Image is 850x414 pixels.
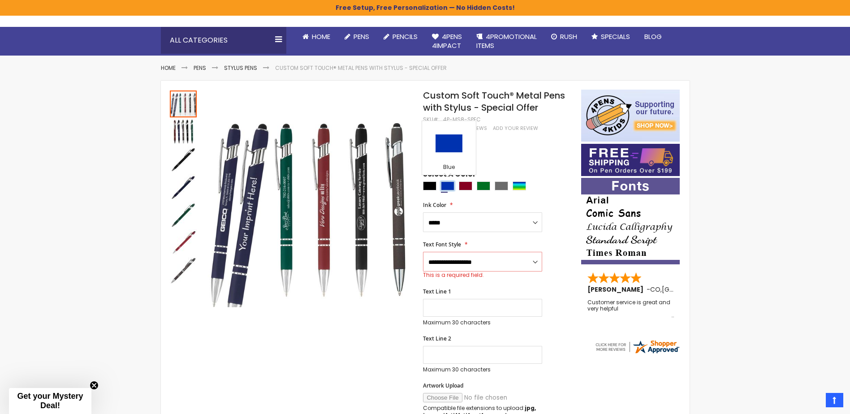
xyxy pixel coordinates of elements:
[90,381,99,390] button: Close teaser
[423,241,461,248] span: Text Font Style
[587,299,674,319] div: Customer service is great and very helpful
[423,272,542,279] div: This is a required field.
[423,288,451,295] span: Text Line 1
[432,32,462,50] span: 4Pens 4impact
[560,32,577,41] span: Rush
[424,164,474,172] div: Blue
[423,382,463,389] span: Artwork Upload
[425,27,469,56] a: 4Pens4impact
[637,27,669,47] a: Blog
[584,27,637,47] a: Specials
[644,32,662,41] span: Blog
[581,90,680,142] img: 4pens 4 kids
[544,27,584,47] a: Rush
[9,388,91,414] div: Get your Mystery Deal!Close teaser
[337,27,376,47] a: Pens
[170,256,197,284] div: Custom Soft Touch® Metal Pens with Stylus - Special Offer
[295,27,337,47] a: Home
[354,32,369,41] span: Pens
[423,319,542,326] p: Maximum 30 characters
[493,125,538,132] a: Add Your Review
[194,64,206,72] a: Pens
[17,392,83,410] span: Get your Mystery Deal!
[469,27,544,56] a: 4PROMOTIONALITEMS
[170,145,198,173] div: Custom Soft Touch® Metal Pens with Stylus - Special Offer
[312,32,330,41] span: Home
[224,64,257,72] a: Stylus Pens
[423,89,565,114] span: Custom Soft Touch® Metal Pens with Stylus - Special Offer
[423,366,542,373] p: Maximum 30 characters
[170,117,198,145] div: Custom Soft Touch® Metal Pens with Stylus - Special Offer
[376,27,425,47] a: Pencils
[275,65,447,72] li: Custom Soft Touch® Metal Pens with Stylus - Special Offer
[423,169,476,181] span: Select A Color
[647,285,728,294] span: - ,
[477,181,490,190] div: Green
[459,181,472,190] div: Burgundy
[170,201,198,229] div: Custom Soft Touch® Metal Pens with Stylus - Special Offer
[581,178,680,264] img: font-personalization-examples
[423,181,436,190] div: Black
[662,285,728,294] span: [GEOGRAPHIC_DATA]
[170,202,197,229] img: Custom Soft Touch® Metal Pens with Stylus - Special Offer
[443,116,481,123] div: 4P-MS8-SPEC
[594,339,680,355] img: 4pens.com widget logo
[650,285,660,294] span: CO
[170,229,198,256] div: Custom Soft Touch® Metal Pens with Stylus - Special Offer
[170,118,197,145] img: Custom Soft Touch® Metal Pens with Stylus - Special Offer
[587,285,647,294] span: [PERSON_NAME]
[513,181,526,190] div: Assorted
[161,64,176,72] a: Home
[476,32,537,50] span: 4PROMOTIONAL ITEMS
[423,335,451,342] span: Text Line 2
[594,349,680,357] a: 4pens.com certificate URL
[423,201,446,209] span: Ink Color
[466,125,487,132] span: Reviews
[423,116,440,123] strong: SKU
[207,103,411,307] img: Custom Soft Touch® Metal Pens with Stylus - Special Offer
[776,390,850,414] iframe: Google Customer Reviews
[581,144,680,176] img: Free shipping on orders over $199
[170,257,197,284] img: Custom Soft Touch® Metal Pens with Stylus - Special Offer
[170,146,197,173] img: Custom Soft Touch® Metal Pens with Stylus - Special Offer
[601,32,630,41] span: Specials
[393,32,418,41] span: Pencils
[170,173,198,201] div: Custom Soft Touch® Metal Pens with Stylus - Special Offer
[170,229,197,256] img: Custom Soft Touch® Metal Pens with Stylus - Special Offer
[161,27,286,54] div: All Categories
[495,181,508,190] div: Grey
[170,90,198,117] div: Custom Soft Touch® Metal Pens with Stylus - Special Offer
[441,181,454,190] div: Blue
[170,174,197,201] img: Custom Soft Touch® Metal Pens with Stylus - Special Offer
